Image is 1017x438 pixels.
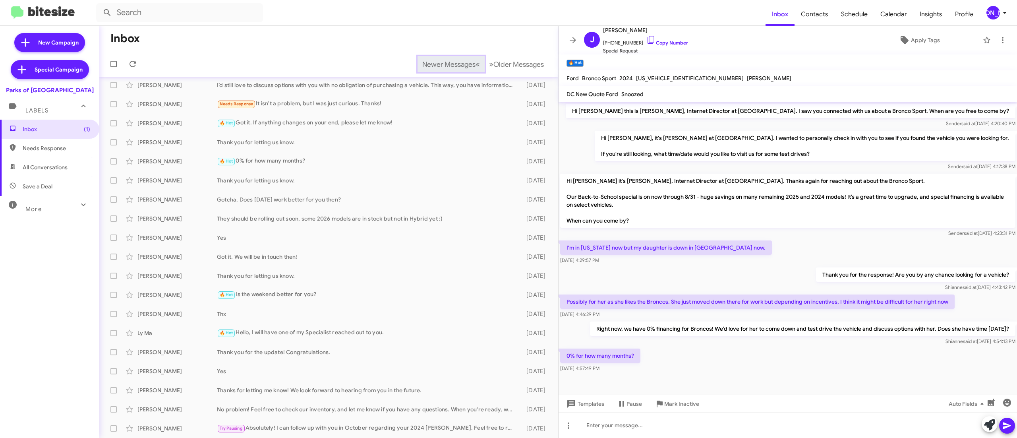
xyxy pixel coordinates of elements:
button: Pause [611,397,648,411]
span: Save a Deal [23,182,52,190]
div: Thanks for letting me know! We look forward to hearing from you in the future. [217,386,518,394]
span: Contacts [795,3,835,26]
div: [DATE] [518,367,552,375]
div: [DATE] [518,176,552,184]
div: [DATE] [518,157,552,165]
span: said at [961,120,975,126]
span: « [476,59,480,69]
div: [DATE] [518,196,552,203]
span: Apply Tags [911,33,940,47]
span: said at [963,338,977,344]
small: 🔥 Hot [567,60,584,67]
span: said at [964,230,978,236]
div: [PERSON_NAME] [137,215,217,223]
span: 🔥 Hot [220,292,233,297]
span: said at [963,284,976,290]
span: 🔥 Hot [220,330,233,335]
span: J [590,33,594,46]
div: Thank you for letting us know. [217,138,518,146]
span: [PERSON_NAME] [603,25,688,35]
span: New Campaign [38,39,79,47]
span: 🔥 Hot [220,159,233,164]
a: Insights [913,3,949,26]
span: Bronco Sport [582,75,616,82]
a: Inbox [766,3,795,26]
p: I'm in [US_STATE] now but my daughter is down in [GEOGRAPHIC_DATA] now. [560,240,772,255]
span: Sender [DATE] 4:23:31 PM [948,230,1015,236]
div: [DATE] [518,424,552,432]
div: [DATE] [518,138,552,146]
p: Hi [PERSON_NAME] this is [PERSON_NAME], Internet Director at [GEOGRAPHIC_DATA]. I saw you connect... [566,104,1015,118]
div: [DATE] [518,100,552,108]
span: Sender [DATE] 4:20:40 PM [946,120,1015,126]
nav: Page navigation example [418,56,549,72]
div: They should be rolling out soon, some 2026 models are in stock but not in Hybrid yet :) [217,215,518,223]
span: [PERSON_NAME] [747,75,791,82]
p: Thank you for the response! Are you by any chance looking for a vehicle? [816,267,1015,282]
p: Right now, we have 0% financing for Broncos! We’d love for her to come down and test drive the ve... [590,322,1015,336]
div: [PERSON_NAME] [137,253,217,261]
div: [PERSON_NAME] [137,386,217,394]
span: [DATE] 4:46:29 PM [560,311,599,317]
span: [PHONE_NUMBER] [603,35,688,47]
span: Labels [25,107,48,114]
div: Thank you for letting us know. [217,272,518,280]
div: [DATE] [518,329,552,337]
div: I’d still love to discuss options with you with no obligation of purchasing a vehicle. This way, ... [217,81,518,89]
span: Newer Messages [422,60,476,69]
span: Needs Response [23,144,90,152]
span: » [489,59,493,69]
div: [DATE] [518,291,552,299]
div: Got it. We will be in touch then! [217,253,518,261]
div: [PERSON_NAME] [137,405,217,413]
div: Thank you for letting us know. [217,176,518,184]
div: [DATE] [518,215,552,223]
div: [PERSON_NAME] [137,119,217,127]
button: Previous [418,56,485,72]
span: Auto Fields [949,397,987,411]
div: [PERSON_NAME] [137,291,217,299]
div: [PERSON_NAME] [137,310,217,318]
div: Hello, I will have one of my Specialist reached out to you. [217,328,518,337]
p: Hi [PERSON_NAME] it's [PERSON_NAME], Internet Director at [GEOGRAPHIC_DATA]. Thanks again for rea... [560,174,1015,228]
span: said at [963,163,977,169]
div: Parks of [GEOGRAPHIC_DATA] [6,86,94,94]
span: Pause [626,397,642,411]
div: 0% for how many months? [217,157,518,166]
div: [DATE] [518,405,552,413]
div: Thank you for the update! Congratulations. [217,348,518,356]
span: Older Messages [493,60,544,69]
div: [DATE] [518,234,552,242]
a: Copy Number [646,40,688,46]
div: Got it. If anything changes on your end, please let me know! [217,118,518,128]
button: Next [484,56,549,72]
span: 2024 [619,75,633,82]
span: Inbox [23,125,90,133]
a: New Campaign [14,33,85,52]
div: [DATE] [518,348,552,356]
button: [PERSON_NAME] [980,6,1008,19]
span: [US_VEHICLE_IDENTIFICATION_NUMBER] [636,75,744,82]
div: [PERSON_NAME] [137,234,217,242]
p: 0% for how many months? [560,349,640,363]
span: [DATE] 4:57:49 PM [560,365,599,371]
div: [DATE] [518,119,552,127]
p: Possibly for her as she likes the Broncos. She just moved down there for work but depending on in... [560,295,955,309]
h1: Inbox [110,32,140,45]
div: [PERSON_NAME] [986,6,1000,19]
span: Special Campaign [35,66,83,74]
div: [PERSON_NAME] [137,196,217,203]
span: Try Pausing [220,426,243,431]
div: [DATE] [518,81,552,89]
a: Profile [949,3,980,26]
div: Gotcha. Does [DATE] work better for you then? [217,196,518,203]
a: Calendar [874,3,913,26]
button: Templates [559,397,611,411]
a: Schedule [835,3,874,26]
div: Thx [217,310,518,318]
